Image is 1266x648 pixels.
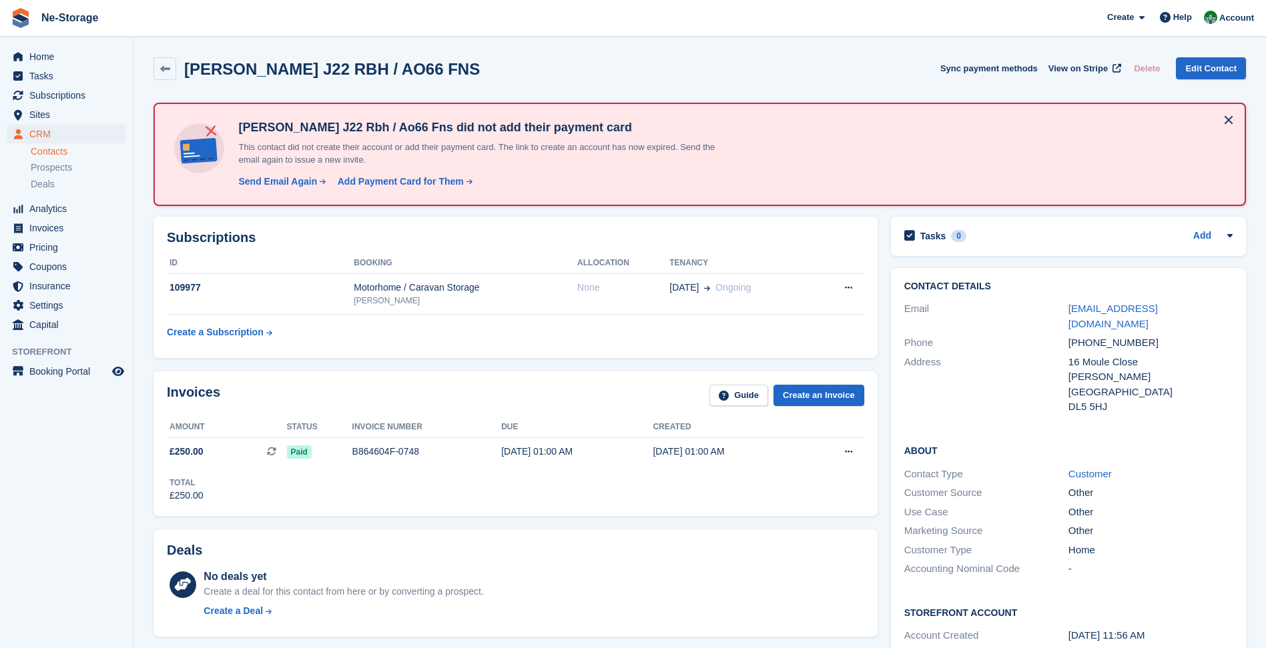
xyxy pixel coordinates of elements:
[29,47,109,66] span: Home
[354,253,577,274] th: Booking
[1219,11,1254,25] span: Account
[233,141,733,167] p: This contact did not create their account or add their payment card. The link to create an accoun...
[1068,355,1233,370] div: 16 Moule Close
[904,443,1233,457] h2: About
[920,230,946,242] h2: Tasks
[7,296,126,315] a: menu
[904,543,1068,558] div: Customer Type
[167,417,287,438] th: Amount
[7,47,126,66] a: menu
[904,335,1068,351] div: Phone
[31,177,126,191] a: Deals
[167,320,272,345] a: Create a Subscription
[1068,399,1233,415] div: DL5 5HJ
[904,355,1068,415] div: Address
[233,120,733,135] h4: [PERSON_NAME] J22 Rbh / Ao66 Fns did not add their payment card
[904,605,1233,619] h2: Storefront Account
[1068,543,1233,558] div: Home
[167,253,354,274] th: ID
[7,199,126,218] a: menu
[352,417,502,438] th: Invoice number
[1068,485,1233,501] div: Other
[204,569,483,585] div: No deals yet
[167,230,864,245] h2: Subscriptions
[501,417,653,438] th: Due
[1068,505,1233,520] div: Other
[653,417,804,438] th: Created
[352,445,502,459] div: B864604F-0748
[204,585,483,599] div: Create a deal for this contact from here or by converting a prospect.
[171,120,228,177] img: no-card-linked-e7822e413c904bf8b177c4d89f31251c4716f9871600ec3ca5bfc59e148c83f4.svg
[29,125,109,143] span: CRM
[577,253,669,274] th: Allocation
[167,325,264,339] div: Create a Subscription
[1193,229,1211,244] a: Add
[7,257,126,276] a: menu
[287,445,312,459] span: Paid
[29,199,109,218] span: Analytics
[167,281,354,295] div: 109977
[29,219,109,237] span: Invoices
[7,86,126,105] a: menu
[167,543,202,558] h2: Deals
[204,604,263,618] div: Create a Deal
[338,175,464,189] div: Add Payment Card for Them
[170,477,204,489] div: Total
[1068,628,1233,643] div: [DATE] 11:56 AM
[773,385,864,407] a: Create an Invoice
[31,161,126,175] a: Prospects
[1107,11,1134,24] span: Create
[7,67,126,85] a: menu
[1173,11,1192,24] span: Help
[904,628,1068,643] div: Account Created
[904,505,1068,520] div: Use Case
[669,253,814,274] th: Tenancy
[184,60,480,78] h2: [PERSON_NAME] J22 RBH / AO66 FNS
[904,561,1068,577] div: Accounting Nominal Code
[501,445,653,459] div: [DATE] 01:00 AM
[904,467,1068,482] div: Contact Type
[7,238,126,257] a: menu
[1068,369,1233,385] div: [PERSON_NAME]
[1068,468,1112,479] a: Customer
[167,385,220,407] h2: Invoices
[1068,523,1233,539] div: Other
[653,445,804,459] div: [DATE] 01:00 AM
[904,281,1233,292] h2: Contact Details
[1043,57,1124,79] a: View on Stripe
[940,57,1038,79] button: Sync payment methods
[29,362,109,381] span: Booking Portal
[204,604,483,618] a: Create a Deal
[31,178,55,191] span: Deals
[1176,57,1246,79] a: Edit Contact
[7,105,126,124] a: menu
[110,363,126,379] a: Preview store
[29,67,109,85] span: Tasks
[29,315,109,334] span: Capital
[577,281,669,295] div: None
[29,105,109,124] span: Sites
[31,161,72,174] span: Prospects
[36,7,103,29] a: Ne-Storage
[238,175,317,189] div: Send Email Again
[332,175,474,189] a: Add Payment Card for Them
[7,125,126,143] a: menu
[709,385,768,407] a: Guide
[1204,11,1217,24] img: Charlotte Nesbitt
[1068,561,1233,577] div: -
[904,523,1068,539] div: Marketing Source
[7,315,126,334] a: menu
[31,145,126,158] a: Contacts
[715,282,751,293] span: Ongoing
[354,295,577,307] div: [PERSON_NAME]
[11,8,31,28] img: stora-icon-8386f47178a22dfd0bd8f6a31ec36ba5ce8667c1dd55bd0f319d3a0aa187defe.svg
[29,86,109,105] span: Subscriptions
[1068,335,1233,351] div: [PHONE_NUMBER]
[1068,385,1233,400] div: [GEOGRAPHIC_DATA]
[29,238,109,257] span: Pricing
[170,489,204,503] div: £250.00
[7,219,126,237] a: menu
[12,345,133,359] span: Storefront
[1048,62,1108,75] span: View on Stripe
[669,281,699,295] span: [DATE]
